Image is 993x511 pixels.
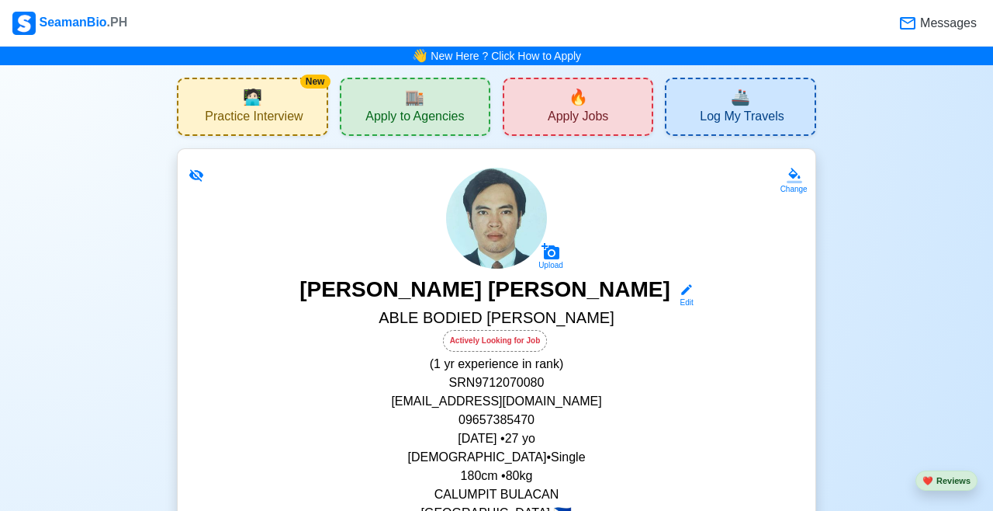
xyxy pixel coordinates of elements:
div: Upload [538,261,563,270]
div: Edit [673,297,694,308]
span: Practice Interview [205,109,303,128]
div: Change [780,183,808,195]
p: (1 yr experience in rank) [196,355,796,374]
span: Messages [917,14,977,33]
p: [DEMOGRAPHIC_DATA] • Single [196,448,796,467]
div: SeamanBio [12,12,127,35]
span: Apply to Agencies [365,109,464,128]
span: interview [243,85,262,109]
p: SRN 9712070080 [196,374,796,392]
p: 180 cm • 80 kg [196,467,796,485]
div: Actively Looking for Job [443,330,548,352]
p: 09657385470 [196,411,796,429]
span: bell [408,44,431,68]
span: Apply Jobs [548,109,608,128]
span: .PH [107,16,128,29]
button: heartReviews [915,471,977,492]
h3: [PERSON_NAME] [PERSON_NAME] [299,276,670,308]
h5: ABLE BODIED [PERSON_NAME] [196,308,796,330]
span: heart [922,476,933,485]
span: new [569,85,588,109]
span: agencies [405,85,424,109]
p: CALUMPIT BULACAN [196,485,796,504]
p: [DATE] • 27 yo [196,429,796,448]
div: New [300,75,330,89]
span: travel [731,85,750,109]
span: Log My Travels [700,109,784,128]
p: [EMAIL_ADDRESS][DOMAIN_NAME] [196,392,796,411]
a: New Here ? Click How to Apply [431,50,581,62]
img: Logo [12,12,36,35]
